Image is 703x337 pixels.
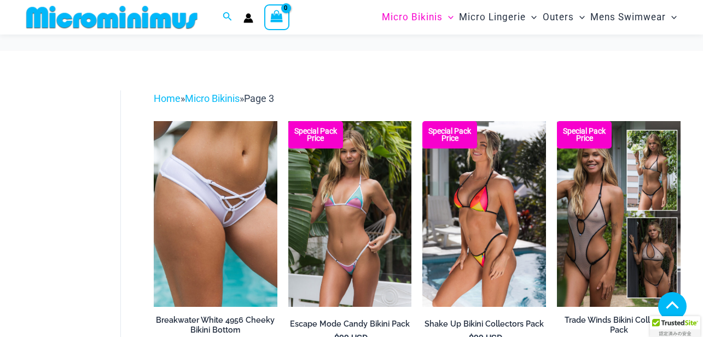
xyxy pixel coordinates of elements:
[422,121,546,307] img: Shake Up Sunset 3145 Top 4145 Bottom 04
[650,316,700,337] div: TrustedSite Certified
[154,121,277,307] img: Breakwater White 4956 Shorts 01
[557,121,681,307] img: Collection Pack (1)
[422,319,546,329] h2: Shake Up Bikini Collectors Pack
[288,121,412,307] a: Escape Mode Candy 3151 Top 4151 Bottom 02 Escape Mode Candy 3151 Top 4151 Bottom 04Escape Mode Ca...
[244,93,274,104] span: Page 3
[223,10,233,24] a: Search icon link
[574,3,585,31] span: Menu Toggle
[557,121,681,307] a: Collection Pack (1) Trade Winds IvoryInk 317 Top 469 Thong 11Trade Winds IvoryInk 317 Top 469 Tho...
[154,315,277,335] h2: Breakwater White 4956 Cheeky Bikini Bottom
[154,93,274,104] span: » »
[422,128,477,142] b: Special Pack Price
[443,3,454,31] span: Menu Toggle
[379,3,456,31] a: Micro BikinisMenu ToggleMenu Toggle
[185,93,240,104] a: Micro Bikinis
[543,3,574,31] span: Outers
[27,82,126,301] iframe: TrustedSite Certified
[382,3,443,31] span: Micro Bikinis
[588,3,679,31] a: Mens SwimwearMenu ToggleMenu Toggle
[422,319,546,333] a: Shake Up Bikini Collectors Pack
[154,121,277,307] a: Breakwater White 4956 Shorts 01Breakwater White 341 Top 4956 Shorts 04Breakwater White 341 Top 49...
[459,3,526,31] span: Micro Lingerie
[590,3,666,31] span: Mens Swimwear
[422,121,546,307] a: Shake Up Sunset 3145 Top 4145 Bottom 04 Shake Up Sunset 3145 Top 4145 Bottom 05Shake Up Sunset 31...
[22,5,202,30] img: MM SHOP LOGO FLAT
[377,2,681,33] nav: Site Navigation
[288,121,412,307] img: Escape Mode Candy 3151 Top 4151 Bottom 02
[288,319,412,329] h2: Escape Mode Candy Bikini Pack
[456,3,539,31] a: Micro LingerieMenu ToggleMenu Toggle
[243,13,253,23] a: Account icon link
[666,3,677,31] span: Menu Toggle
[540,3,588,31] a: OutersMenu ToggleMenu Toggle
[288,319,412,333] a: Escape Mode Candy Bikini Pack
[154,93,181,104] a: Home
[557,315,681,335] h2: Trade Winds Bikini Collection Pack
[264,4,289,30] a: View Shopping Cart, empty
[288,128,343,142] b: Special Pack Price
[557,128,612,142] b: Special Pack Price
[526,3,537,31] span: Menu Toggle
